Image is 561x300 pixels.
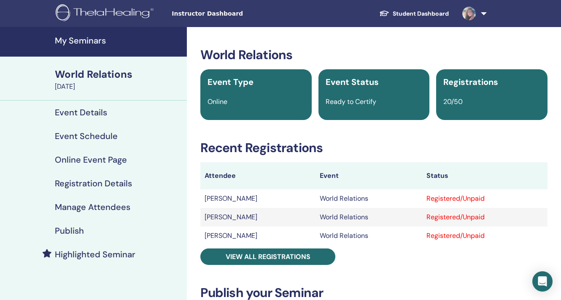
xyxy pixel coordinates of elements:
h4: Manage Attendees [55,202,130,212]
span: Event Type [208,76,254,87]
td: [PERSON_NAME] [200,226,315,245]
span: View all registrations [226,252,310,261]
div: [DATE] [55,82,182,92]
td: [PERSON_NAME] [200,189,315,208]
span: Event Status [326,76,379,87]
h3: World Relations [200,47,548,63]
span: Ready to Certify [326,97,376,106]
th: Attendee [200,162,315,189]
span: Registrations [443,76,498,87]
img: default.jpg [462,7,476,20]
h4: Event Details [55,107,107,117]
h4: Registration Details [55,178,132,188]
h4: Event Schedule [55,131,118,141]
td: World Relations [316,226,423,245]
td: World Relations [316,189,423,208]
div: Registered/Unpaid [426,231,543,241]
a: Student Dashboard [372,6,456,22]
div: World Relations [55,67,182,82]
h4: Publish [55,226,84,236]
span: Online [208,97,227,106]
h4: Online Event Page [55,155,127,165]
a: World Relations[DATE] [50,67,187,92]
img: graduation-cap-white.svg [379,10,389,17]
th: Status [422,162,548,189]
h4: My Seminars [55,35,182,46]
img: logo.png [56,4,156,23]
div: Open Intercom Messenger [532,271,553,292]
div: Registered/Unpaid [426,194,543,204]
span: Instructor Dashboard [172,9,298,18]
span: 20/50 [443,97,463,106]
th: Event [316,162,423,189]
td: World Relations [316,208,423,226]
h3: Recent Registrations [200,140,548,155]
td: [PERSON_NAME] [200,208,315,226]
h4: Highlighted Seminar [55,249,135,259]
div: Registered/Unpaid [426,212,543,222]
a: View all registrations [200,248,335,265]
